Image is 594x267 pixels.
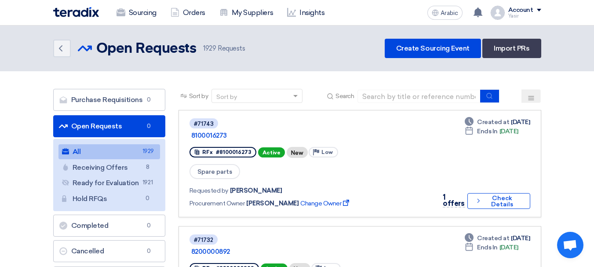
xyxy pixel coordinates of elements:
a: Import PRs [482,39,541,58]
font: [DATE] [511,234,530,242]
font: Spare parts [197,168,232,176]
a: Insights [280,3,332,22]
a: 8200000892 [191,248,411,256]
font: Insights [299,8,324,17]
font: Created at [477,234,509,242]
font: 8 [146,164,149,170]
font: All [73,147,81,156]
font: 0 [147,96,151,103]
font: 1929 [142,148,154,154]
font: Search [335,92,354,100]
font: Create Sourcing Event [396,44,470,52]
a: Sourcing [109,3,164,22]
div: Open chat [557,232,583,258]
button: Arabic [427,6,463,20]
font: Requests [218,44,245,52]
a: My Suppliers [212,3,280,22]
font: Requested by [189,187,228,194]
font: Receiving Offers [73,163,128,172]
font: [DATE] [511,118,530,126]
font: 0 [147,123,151,129]
a: Cancelled0 [53,240,165,262]
font: Cancelled [71,247,104,255]
font: [PERSON_NAME] [230,187,282,194]
font: Ends In [477,244,498,251]
font: 1 offers [443,193,464,208]
font: Import PRs [494,44,529,52]
img: profile_test.png [491,6,505,20]
font: Arabic [441,9,458,17]
a: 8100016273 [191,132,411,139]
font: Active [262,150,281,156]
font: Ready for Evaluation [73,179,139,187]
font: Open Requests [71,122,122,130]
font: [DATE] [499,244,518,251]
font: Purchase Requisitions [71,95,143,104]
font: RFx [202,149,213,155]
a: Purchase Requisitions0 [53,89,165,111]
font: Created at [477,118,509,126]
input: Search by title or reference number [357,90,481,103]
font: Sort by [189,92,208,100]
font: Yasir [508,13,519,19]
font: #71743 [194,121,214,127]
font: 8100016273 [191,132,227,139]
font: Hold RFQs [73,194,107,203]
img: Teradix logo [53,7,99,17]
font: New [291,150,303,156]
font: [DATE] [499,128,518,135]
font: #71732 [194,237,213,243]
font: Completed [71,221,109,230]
font: Account [508,6,533,14]
font: 1921 [142,179,153,186]
font: Check Details [491,194,513,208]
font: Orders [183,8,205,17]
font: #8100016273 [216,149,251,155]
font: 0 [146,195,149,201]
font: Change Owner [300,200,341,207]
font: 0 [147,222,151,229]
font: Sourcing [129,8,157,17]
button: Check Details [467,193,530,209]
font: Sort by [216,93,237,101]
font: [PERSON_NAME] [246,200,299,207]
font: 0 [147,248,151,254]
font: Procurement Owner [189,200,245,207]
font: Ends In [477,128,498,135]
font: Low [321,149,333,155]
font: 8200000892 [191,248,230,256]
a: Completed0 [53,215,165,237]
a: Orders [164,3,212,22]
font: 1929 [203,44,216,52]
font: Open Requests [96,42,197,56]
font: My Suppliers [232,8,273,17]
a: Open Requests0 [53,115,165,137]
